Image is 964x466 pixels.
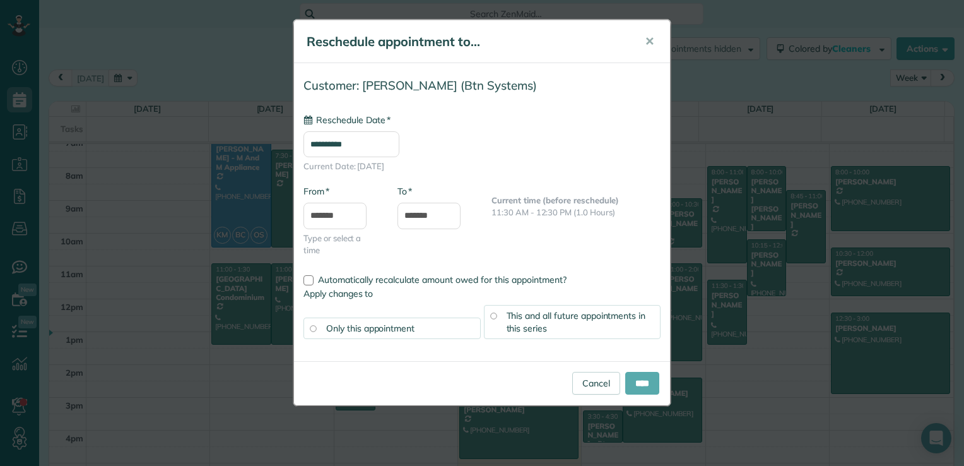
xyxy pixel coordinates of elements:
h4: Customer: [PERSON_NAME] (Btn Systems) [303,79,661,92]
input: Only this appointment [310,325,316,332]
label: Reschedule Date [303,114,391,126]
span: ✕ [645,34,654,49]
span: Current Date: [DATE] [303,160,661,172]
a: Cancel [572,372,620,395]
span: Type or select a time [303,232,379,256]
span: Only this appointment [326,323,414,334]
b: Current time (before reschedule) [491,195,619,205]
p: 11:30 AM - 12:30 PM (1.0 Hours) [491,206,661,218]
span: Automatically recalculate amount owed for this appointment? [318,274,567,285]
label: Apply changes to [303,287,661,300]
span: This and all future appointments in this series [507,310,646,334]
h5: Reschedule appointment to... [307,33,627,51]
label: To [397,185,412,198]
label: From [303,185,329,198]
input: This and all future appointments in this series [490,313,497,319]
